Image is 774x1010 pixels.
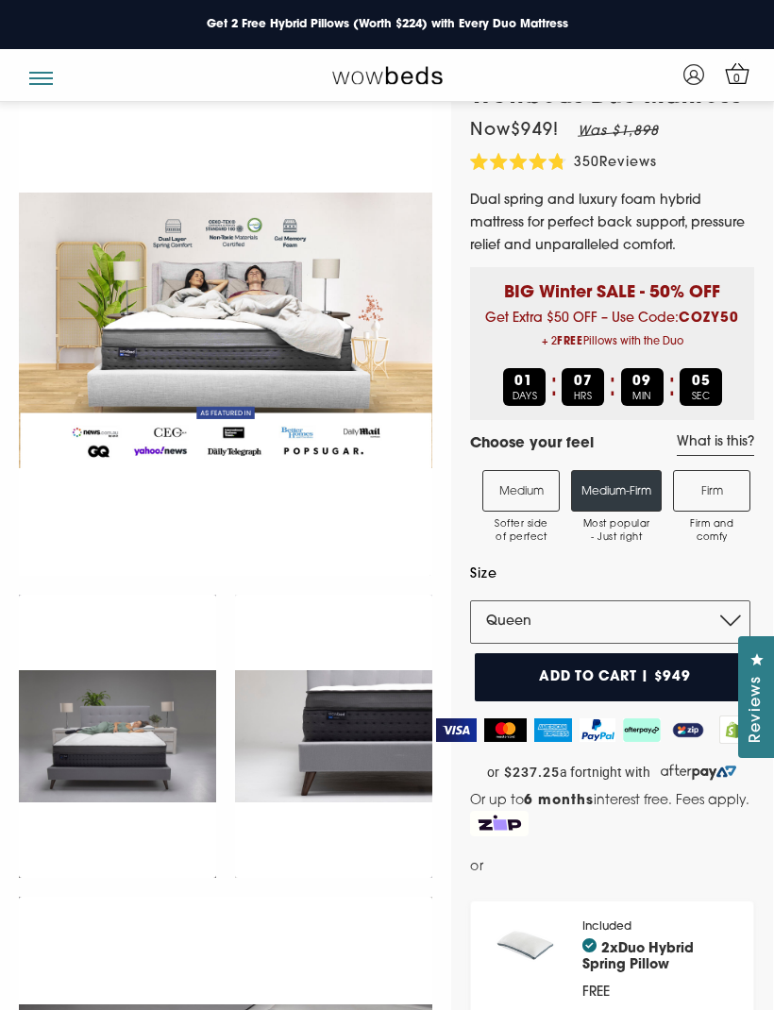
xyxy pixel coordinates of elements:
a: 0 [720,58,753,91]
iframe: PayPal Message 1 [488,855,754,884]
a: Get 2 Free Hybrid Pillows (Worth $224) with Every Duo Mattress [192,12,583,37]
a: What is this? [677,434,754,456]
div: FREE [582,981,610,1004]
b: 09 [632,375,651,389]
b: 01 [514,375,533,389]
img: Zip Logo [470,811,529,837]
div: DAYS [503,368,546,406]
img: Wow Beds Logo [332,65,443,84]
span: Reviews [745,676,769,743]
button: Add to cart | $949 [475,653,754,701]
img: pillow_140x.png [490,920,564,968]
img: American Express Logo [534,718,573,742]
span: Dual spring and luxury foam hybrid mattress for perfect back support, pressure relief and unparal... [470,194,745,253]
span: or [470,855,484,879]
span: Get Extra $50 OFF – Use Code: [484,311,740,354]
span: 350 [574,156,599,170]
span: Softer side of perfect [493,518,549,545]
img: AfterPay Logo [623,718,661,742]
div: HRS [562,368,604,406]
b: 05 [692,375,711,389]
label: Size [470,563,750,586]
span: + 2 Pillows with the Duo [484,330,740,354]
strong: 6 months [524,794,594,808]
img: MasterCard Logo [484,718,527,742]
span: Firm and comfy [683,518,740,545]
img: ZipPay Logo [668,718,708,742]
span: or [487,765,499,781]
h4: 2x [582,938,734,973]
span: Most popular - Just right [581,518,651,545]
h4: Choose your feel [470,434,594,456]
span: Reviews [599,156,657,170]
span: 0 [728,70,747,89]
div: MIN [621,368,664,406]
p: BIG Winter SALE - 50% OFF [484,267,740,306]
div: Included [582,920,734,981]
b: FREE [557,337,583,347]
img: PayPal Logo [580,718,615,742]
span: a fortnight with [560,765,650,781]
div: SEC [680,368,722,406]
b: 07 [574,375,593,389]
div: 350Reviews [470,153,657,175]
em: Was $1,898 [578,125,659,139]
span: Or up to interest free. Fees apply. [470,794,749,808]
strong: $237.25 [504,765,560,781]
label: Medium [482,470,560,512]
label: Firm [673,470,750,512]
label: Medium-Firm [571,470,662,512]
img: Visa Logo [436,718,477,742]
a: or $237.25 a fortnight with [470,758,754,786]
span: Now $949 ! [470,123,559,140]
b: COZY50 [679,311,739,326]
a: Duo Hybrid Spring Pillow [582,942,694,972]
